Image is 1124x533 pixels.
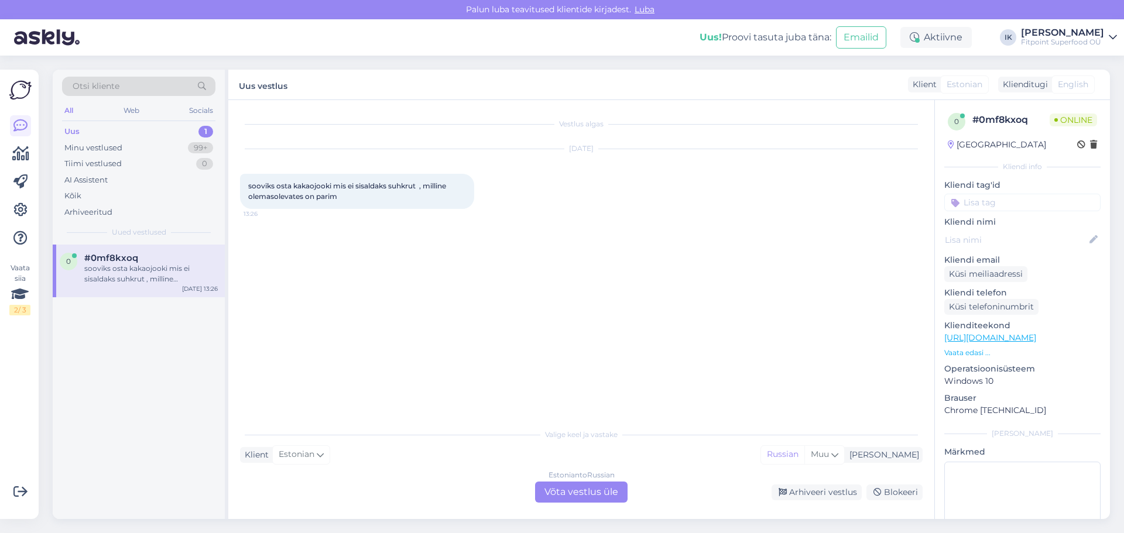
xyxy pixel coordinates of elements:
[845,449,919,461] div: [PERSON_NAME]
[64,174,108,186] div: AI Assistent
[248,181,448,201] span: sooviks osta kakaojooki mis ei sisaldaks suhkrut , milline olemasolevates on parim
[121,103,142,118] div: Web
[944,428,1101,439] div: [PERSON_NAME]
[1050,114,1097,126] span: Online
[836,26,886,49] button: Emailid
[998,78,1048,91] div: Klienditugi
[240,143,923,154] div: [DATE]
[9,263,30,315] div: Vaata siia
[187,103,215,118] div: Socials
[84,263,218,284] div: sooviks osta kakaojooki mis ei sisaldaks suhkrut , milline olemasolevates on parim
[944,363,1101,375] p: Operatsioonisüsteem
[73,80,119,92] span: Otsi kliente
[954,117,959,126] span: 0
[948,139,1046,151] div: [GEOGRAPHIC_DATA]
[700,30,831,44] div: Proovi tasuta juba täna:
[900,27,972,48] div: Aktiivne
[240,119,923,129] div: Vestlus algas
[700,32,722,43] b: Uus!
[944,375,1101,387] p: Windows 10
[944,194,1101,211] input: Lisa tag
[631,4,658,15] span: Luba
[1021,28,1117,47] a: [PERSON_NAME]Fitpoint Superfood OÜ
[944,254,1101,266] p: Kliendi email
[198,126,213,137] div: 1
[64,190,81,202] div: Kõik
[188,142,213,154] div: 99+
[182,284,218,293] div: [DATE] 13:26
[64,126,80,137] div: Uus
[866,484,923,500] div: Blokeeri
[944,299,1039,315] div: Küsi telefoninumbrit
[944,392,1101,404] p: Brauser
[944,216,1101,228] p: Kliendi nimi
[944,161,1101,172] div: Kliendi info
[64,207,112,218] div: Arhiveeritud
[239,77,287,92] label: Uus vestlus
[908,78,937,91] div: Klient
[535,482,628,503] div: Võta vestlus üle
[1021,28,1104,37] div: [PERSON_NAME]
[761,446,804,463] div: Russian
[64,142,122,154] div: Minu vestlused
[244,209,287,218] span: 13:26
[944,179,1101,191] p: Kliendi tag'id
[945,233,1087,246] input: Lisa nimi
[1058,78,1088,91] span: English
[196,158,213,170] div: 0
[772,484,862,500] div: Arhiveeri vestlus
[944,287,1101,299] p: Kliendi telefon
[240,449,269,461] div: Klient
[240,429,923,440] div: Valige keel ja vastake
[944,266,1027,282] div: Küsi meiliaadressi
[944,348,1101,358] p: Vaata edasi ...
[9,79,32,101] img: Askly Logo
[64,158,122,170] div: Tiimi vestlused
[944,446,1101,458] p: Märkmed
[972,113,1050,127] div: # 0mf8kxoq
[62,103,76,118] div: All
[1000,29,1016,46] div: IK
[944,319,1101,332] p: Klienditeekond
[549,470,615,480] div: Estonian to Russian
[811,449,829,459] span: Muu
[84,253,138,263] span: #0mf8kxoq
[1021,37,1104,47] div: Fitpoint Superfood OÜ
[944,332,1036,343] a: [URL][DOMAIN_NAME]
[944,404,1101,417] p: Chrome [TECHNICAL_ID]
[279,448,314,461] span: Estonian
[9,305,30,315] div: 2 / 3
[112,227,166,238] span: Uued vestlused
[66,257,71,266] span: 0
[947,78,982,91] span: Estonian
